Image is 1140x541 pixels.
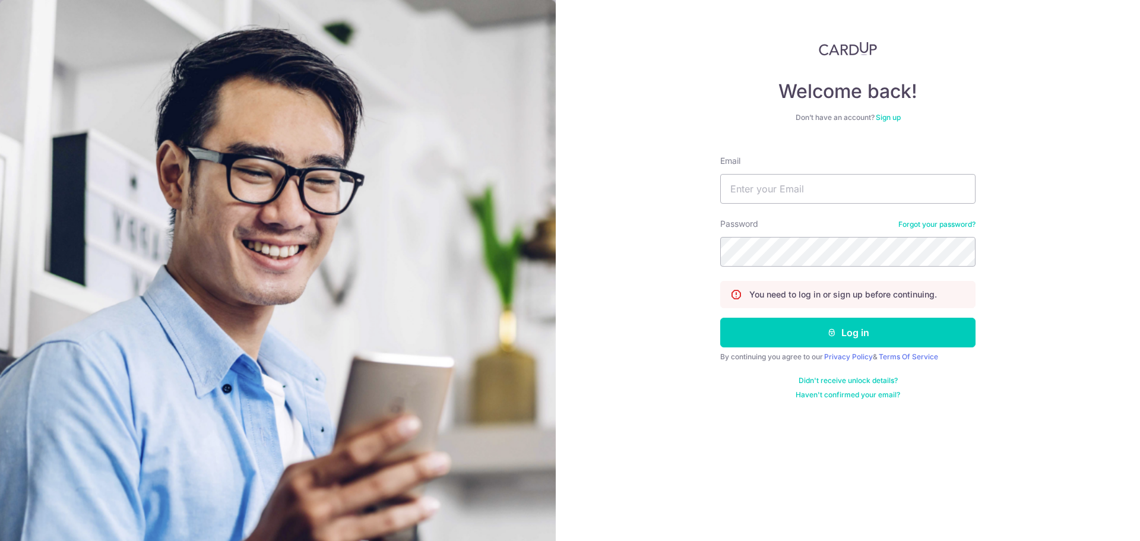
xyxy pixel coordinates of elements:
p: You need to log in or sign up before continuing. [749,289,937,300]
h4: Welcome back! [720,80,976,103]
a: Forgot your password? [898,220,976,229]
label: Email [720,155,740,167]
a: Haven't confirmed your email? [796,390,900,400]
a: Privacy Policy [824,352,873,361]
img: CardUp Logo [819,42,877,56]
button: Log in [720,318,976,347]
a: Didn't receive unlock details? [799,376,898,385]
label: Password [720,218,758,230]
div: By continuing you agree to our & [720,352,976,362]
a: Terms Of Service [879,352,938,361]
input: Enter your Email [720,174,976,204]
a: Sign up [876,113,901,122]
div: Don’t have an account? [720,113,976,122]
